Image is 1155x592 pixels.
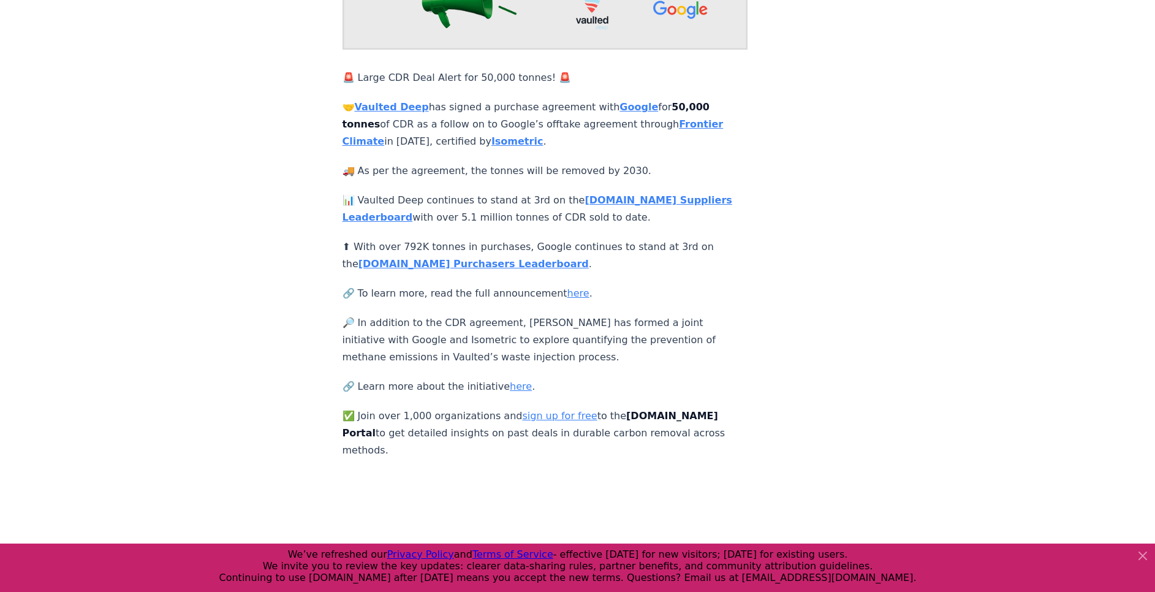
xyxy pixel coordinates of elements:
p: 🚨 Large CDR Deal Alert for 50,000 tonnes! 🚨 [343,69,748,86]
a: here [510,381,532,392]
a: Vaulted Deep [355,101,429,113]
p: 🔎 In addition to the CDR agreement, [PERSON_NAME] has formed a joint initiative with Google and I... [343,314,748,366]
p: 🤝 has signed a purchase agreement with for of CDR as a follow on to Google’s offtake agreement th... [343,99,748,150]
a: here [567,287,589,299]
p: 🔗 To learn more, read the full announcement . [343,285,748,302]
p: 🔗 Learn more about the initiative . [343,378,748,395]
p: ✅ Join over 1,000 organizations and to the to get detailed insights on past deals in durable carb... [343,408,748,459]
a: Google [619,101,658,113]
a: [DOMAIN_NAME] Purchasers Leaderboard [358,258,589,270]
a: Isometric [491,135,543,147]
p: ⬆ With over 792K tonnes in purchases, Google continues to stand at 3rd on the . [343,238,748,273]
p: 📊 Vaulted Deep continues to stand at 3rd on the with over 5.1 million tonnes of CDR sold to date. [343,192,748,226]
p: 🚚 As per the agreement, the tonnes will be removed by 2030. [343,162,748,180]
a: sign up for free [522,410,597,422]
